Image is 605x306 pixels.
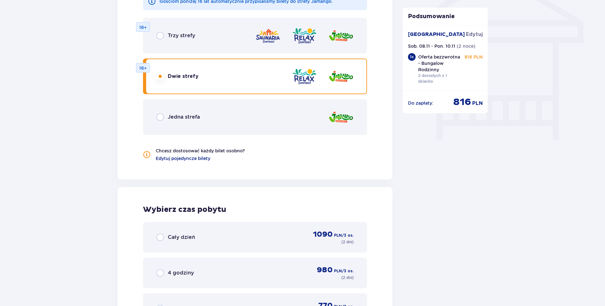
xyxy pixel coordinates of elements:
span: PLN [334,233,342,238]
span: 1090 [313,230,333,239]
img: Jamango [328,27,354,45]
img: Jamango [328,108,354,126]
p: [GEOGRAPHIC_DATA] [408,31,465,38]
span: 4 godziny [168,269,194,276]
div: 1 x [408,53,416,61]
span: Dwie strefy [168,73,199,80]
p: ( 2 dni ) [341,239,354,245]
img: Relax [292,67,317,86]
p: 816 PLN [465,54,483,60]
span: Trzy strefy [168,32,195,39]
p: Podsumowanie [403,13,488,20]
span: PLN [472,100,483,107]
span: Edytuj [466,31,483,38]
p: 2 dorosłych z 1 dziecko [418,73,462,84]
img: Relax [292,27,317,45]
p: Do zapłaty : [408,100,433,106]
h2: Wybierz czas pobytu [143,205,367,214]
p: ( 2 dni ) [341,275,354,281]
img: Jamango [328,67,354,86]
p: Oferta bezzwrotna - Bungalow Rodzinny [418,54,462,73]
span: 816 [453,96,471,108]
p: ( 2 noce ) [457,43,475,49]
span: 980 [317,265,333,275]
p: Chcesz dostosować każdy bilet osobno? [156,148,245,154]
span: PLN [334,268,342,274]
span: Jedna strefa [168,114,200,121]
p: 16+ [139,24,147,31]
span: / 3 os. [342,233,354,238]
span: / 3 os. [342,268,354,274]
img: Saunaria [255,27,281,45]
p: 16+ [139,65,147,71]
span: Cały dzień [168,234,195,241]
p: Sob. 08.11 - Pon. 10.11 [408,43,455,49]
a: Edytuj pojedyncze bilety [156,155,210,162]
